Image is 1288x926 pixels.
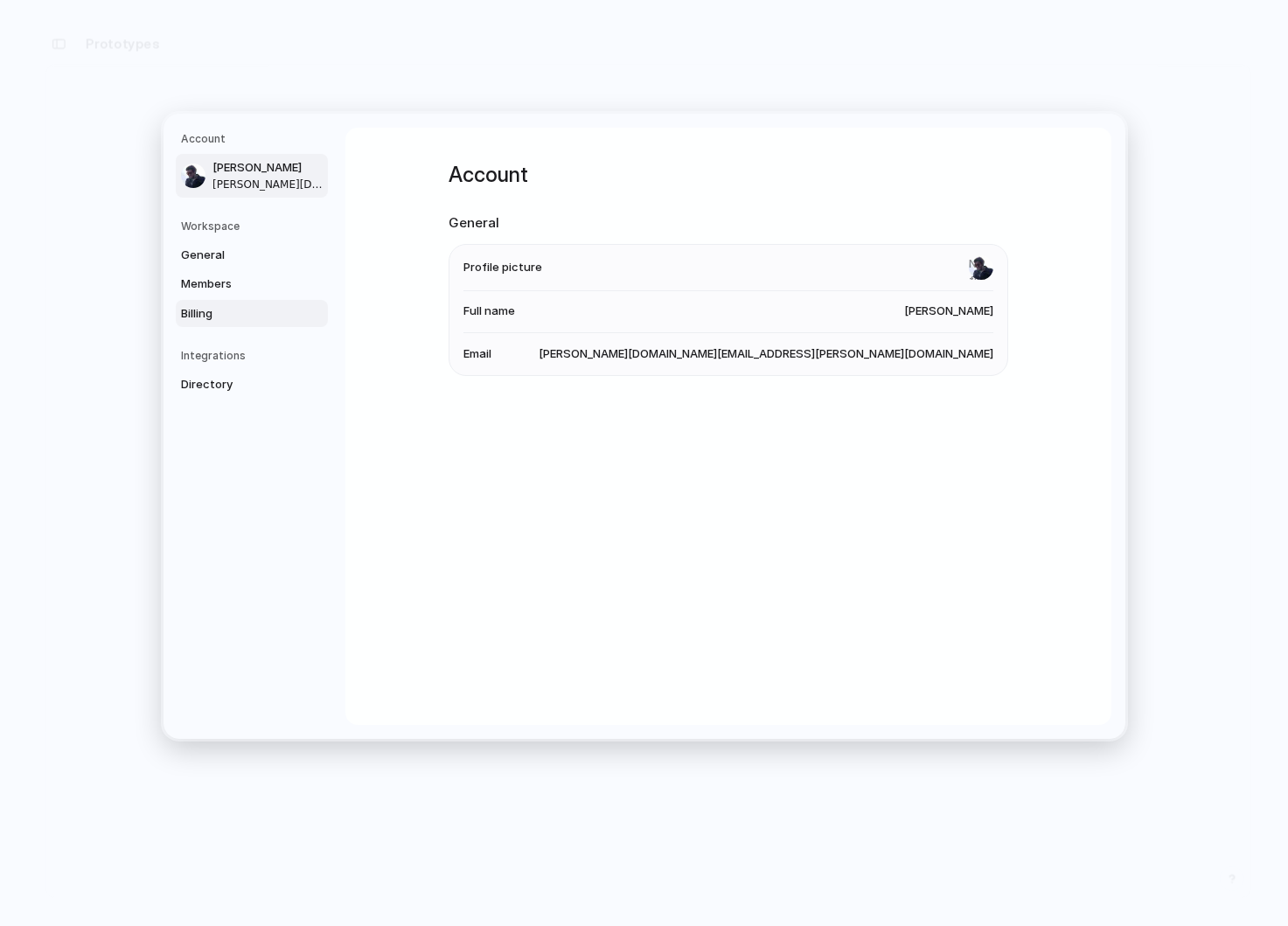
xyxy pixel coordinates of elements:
[463,303,515,320] span: Full name
[449,159,1008,191] h1: Account
[181,348,328,364] h5: Integrations
[181,246,293,263] span: General
[463,258,542,275] span: Profile picture
[176,371,328,399] a: Directory
[449,213,1008,233] h2: General
[181,218,328,233] h5: Workspace
[539,345,993,362] span: [PERSON_NAME][DOMAIN_NAME][EMAIL_ADDRESS][PERSON_NAME][DOMAIN_NAME]
[463,345,491,362] span: Email
[181,304,293,322] span: Billing
[176,299,328,327] a: Billing
[181,376,293,393] span: Directory
[212,176,324,191] span: [PERSON_NAME][DOMAIN_NAME][EMAIL_ADDRESS][PERSON_NAME][DOMAIN_NAME]
[176,240,328,268] a: General
[212,159,324,177] span: [PERSON_NAME]
[904,303,993,320] span: [PERSON_NAME]
[176,270,328,298] a: Members
[176,154,328,198] a: [PERSON_NAME][PERSON_NAME][DOMAIN_NAME][EMAIL_ADDRESS][PERSON_NAME][DOMAIN_NAME]
[181,275,293,293] span: Members
[181,131,328,147] h5: Account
